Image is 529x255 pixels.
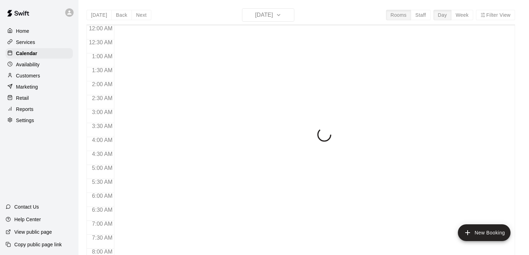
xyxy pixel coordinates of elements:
[14,228,52,235] p: View public page
[16,72,40,79] p: Customers
[16,50,37,57] p: Calendar
[16,83,38,90] p: Marketing
[6,104,73,114] a: Reports
[6,26,73,36] a: Home
[16,117,34,124] p: Settings
[6,70,73,81] a: Customers
[87,39,114,45] span: 12:30 AM
[6,82,73,92] a: Marketing
[90,249,114,255] span: 8:00 AM
[16,28,29,35] p: Home
[6,48,73,59] a: Calendar
[90,95,114,101] span: 2:30 AM
[90,123,114,129] span: 3:30 AM
[90,67,114,73] span: 1:30 AM
[6,115,73,126] a: Settings
[16,106,33,113] p: Reports
[458,224,511,241] button: add
[90,207,114,213] span: 6:30 AM
[90,151,114,157] span: 4:30 AM
[14,241,62,248] p: Copy public page link
[6,93,73,103] a: Retail
[6,59,73,70] a: Availability
[90,221,114,227] span: 7:00 AM
[90,165,114,171] span: 5:00 AM
[16,61,40,68] p: Availability
[90,53,114,59] span: 1:00 AM
[14,216,41,223] p: Help Center
[16,39,35,46] p: Services
[14,203,39,210] p: Contact Us
[90,109,114,115] span: 3:00 AM
[90,179,114,185] span: 5:30 AM
[90,137,114,143] span: 4:00 AM
[87,25,114,31] span: 12:00 AM
[90,81,114,87] span: 2:00 AM
[90,193,114,199] span: 6:00 AM
[6,37,73,47] a: Services
[16,95,29,102] p: Retail
[90,235,114,241] span: 7:30 AM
